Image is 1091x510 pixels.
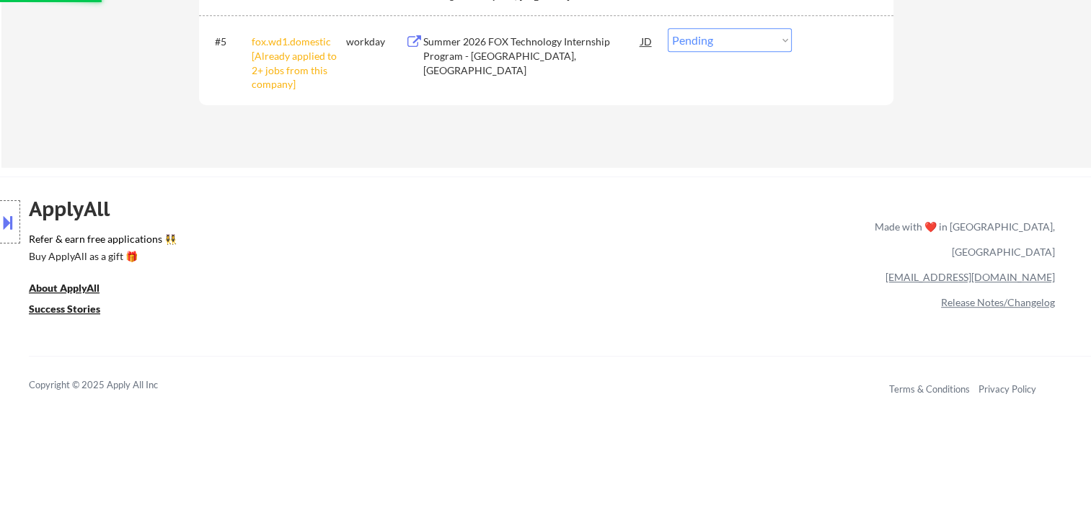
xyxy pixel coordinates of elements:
[640,28,654,54] div: JD
[29,378,195,393] div: Copyright © 2025 Apply All Inc
[29,234,573,249] a: Refer & earn free applications 👯‍♀️
[979,383,1036,395] a: Privacy Policy
[215,35,240,49] div: #5
[869,214,1055,264] div: Made with ❤️ in [GEOGRAPHIC_DATA], [GEOGRAPHIC_DATA]
[346,35,405,49] div: workday
[423,35,641,77] div: Summer 2026 FOX Technology Internship Program - [GEOGRAPHIC_DATA], [GEOGRAPHIC_DATA]
[941,296,1055,308] a: Release Notes/Changelog
[252,35,346,91] div: fox.wd1.domestic [Already applied to 2+ jobs from this company]
[885,271,1055,283] a: [EMAIL_ADDRESS][DOMAIN_NAME]
[889,383,970,395] a: Terms & Conditions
